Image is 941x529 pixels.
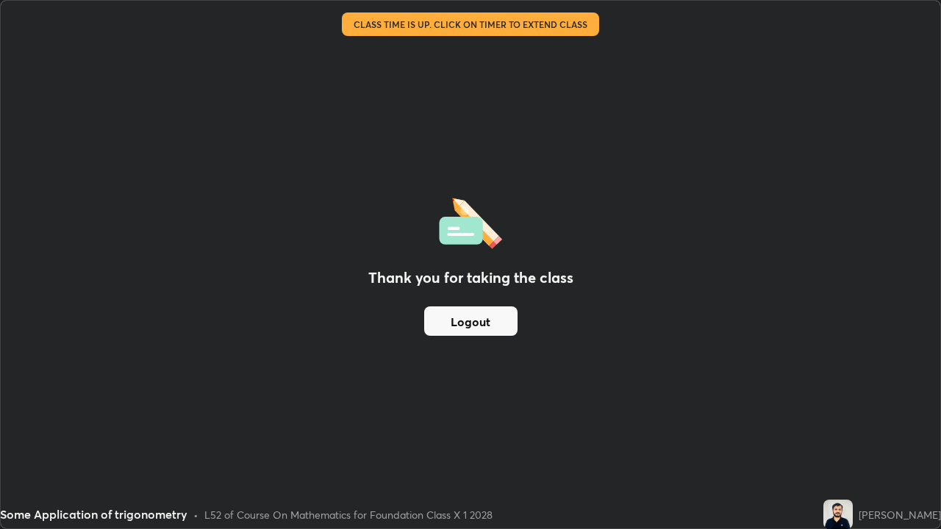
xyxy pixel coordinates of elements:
[204,507,493,522] div: L52 of Course On Mathematics for Foundation Class X 1 2028
[439,193,502,249] img: offlineFeedback.1438e8b3.svg
[823,500,853,529] img: 07663084a21d414a8ada915af312ae47.jpg
[368,267,573,289] h2: Thank you for taking the class
[424,306,518,336] button: Logout
[193,507,198,522] div: •
[859,507,941,522] div: [PERSON_NAME]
